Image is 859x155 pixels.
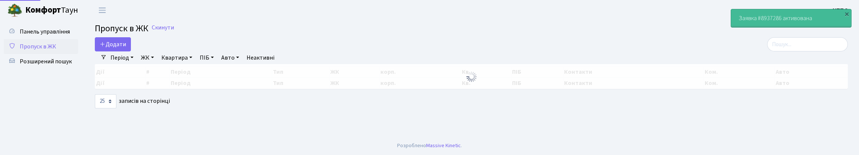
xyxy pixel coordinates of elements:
a: Скинути [152,24,174,31]
a: Квартира [158,51,195,64]
a: Період [107,51,136,64]
div: Розроблено . [397,142,462,150]
a: Додати [95,37,131,51]
select: записів на сторінці [95,94,116,108]
a: Massive Kinetic [426,142,461,149]
a: Неактивні [244,51,277,64]
span: Пропуск в ЖК [95,22,148,35]
input: Пошук... [767,37,848,51]
div: × [843,10,850,18]
img: logo.png [7,3,22,18]
div: Заявка #8937286 активована [731,9,851,27]
span: Розширений пошук [20,57,72,66]
a: ЖК [138,51,157,64]
a: Розширений пошук [4,54,78,69]
a: Панель управління [4,24,78,39]
a: ПІБ [197,51,217,64]
span: Додати [100,40,126,48]
label: записів на сторінці [95,94,170,108]
button: Переключити навігацію [93,4,112,16]
span: Пропуск в ЖК [20,42,56,51]
a: Авто [218,51,242,64]
a: КПП 3. [833,6,850,15]
img: Обробка... [466,71,477,83]
a: Пропуск в ЖК [4,39,78,54]
b: Комфорт [25,4,61,16]
span: Панель управління [20,28,70,36]
span: Таун [25,4,78,17]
